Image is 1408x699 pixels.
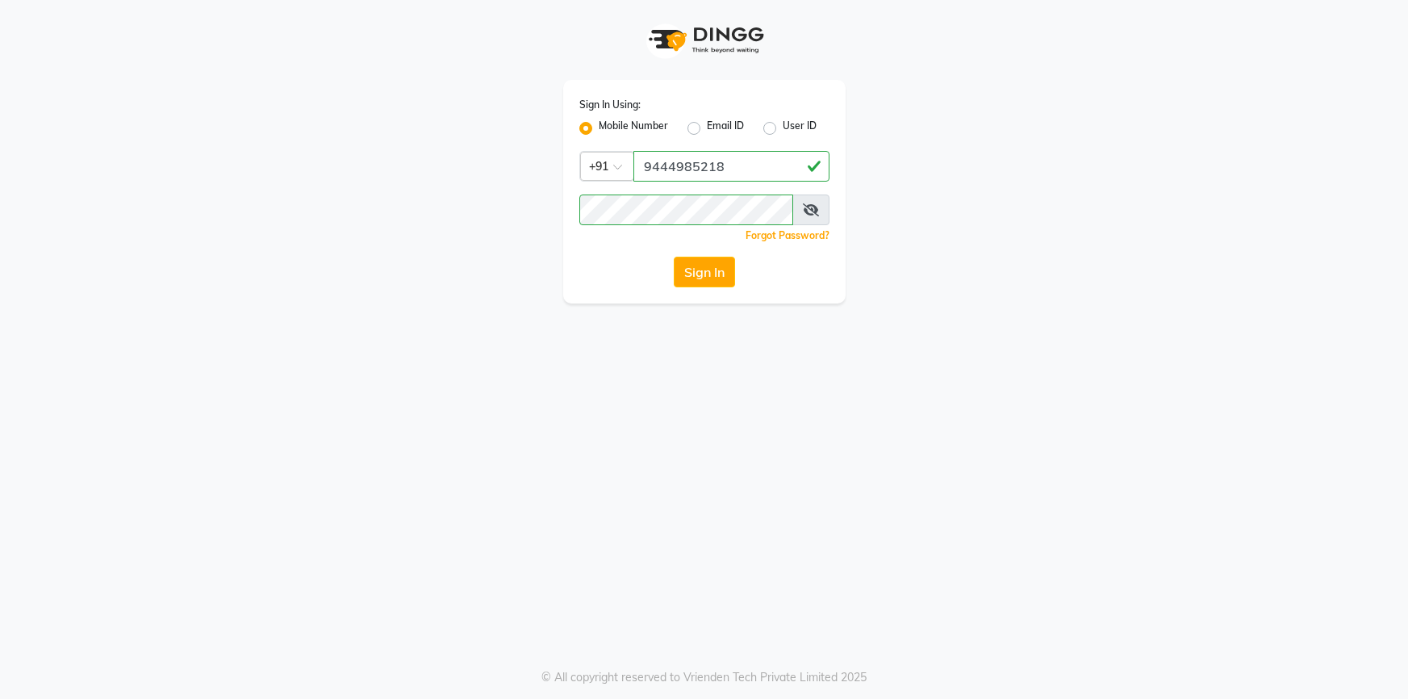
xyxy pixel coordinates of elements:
button: Sign In [674,257,735,287]
label: Sign In Using: [579,98,641,112]
img: logo1.svg [640,16,769,64]
label: Mobile Number [599,119,668,138]
a: Forgot Password? [746,229,829,241]
label: User ID [783,119,817,138]
input: Username [633,151,829,182]
input: Username [579,195,793,225]
label: Email ID [707,119,744,138]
